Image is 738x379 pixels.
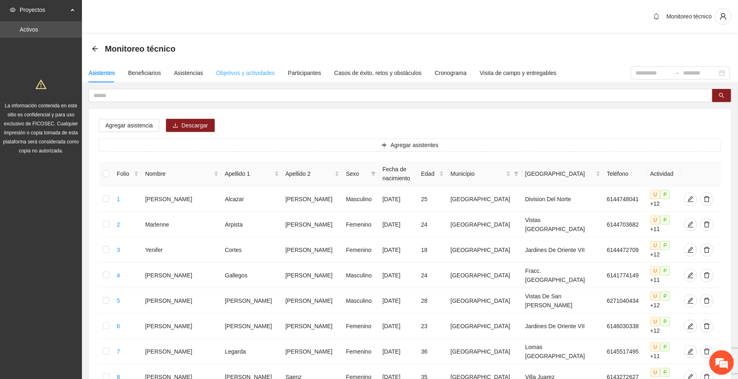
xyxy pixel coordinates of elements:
[174,68,203,77] div: Asistencias
[647,212,681,237] td: +11
[379,339,418,364] td: [DATE]
[418,161,447,186] th: Edad
[134,4,154,24] div: Minimizar ventana de chat en vivo
[379,288,418,313] td: [DATE]
[418,313,447,339] td: 23
[105,121,153,130] span: Agregar asistencia
[117,348,120,355] a: 7
[684,272,697,279] span: edit
[514,171,519,176] span: filter
[421,169,438,178] span: Edad
[282,212,343,237] td: [PERSON_NAME]
[369,168,377,180] span: filter
[222,339,282,364] td: Legarda
[715,13,731,20] span: user
[701,297,713,304] span: delete
[418,288,447,313] td: 28
[684,243,697,256] button: edit
[117,247,120,253] a: 3
[418,339,447,364] td: 36
[447,161,522,186] th: Municipio
[701,272,713,279] span: delete
[684,247,697,253] span: edit
[525,169,594,178] span: [GEOGRAPHIC_DATA]
[346,169,368,178] span: Sexo
[684,320,697,333] button: edit
[647,186,681,212] td: +12
[288,68,321,77] div: Participantes
[522,313,604,339] td: Jardines De Oriente VII
[450,169,504,178] span: Municipio
[650,368,661,377] span: U
[673,70,680,76] span: to
[447,288,522,313] td: [GEOGRAPHIC_DATA]
[379,263,418,288] td: [DATE]
[379,237,418,263] td: [DATE]
[142,161,222,186] th: Nombre
[604,212,647,237] td: 6144703682
[684,323,697,329] span: edit
[647,313,681,339] td: +12
[650,317,661,326] span: U
[435,68,467,77] div: Cronograma
[604,186,647,212] td: 6144748041
[700,218,713,231] button: delete
[36,79,46,90] span: warning
[684,196,697,202] span: edit
[418,237,447,263] td: 18
[222,186,282,212] td: Alcazar
[418,186,447,212] td: 25
[684,348,697,355] span: edit
[48,109,113,192] span: Estamos en línea.
[117,169,132,178] span: Folio
[379,313,418,339] td: [DATE]
[117,323,120,329] a: 6
[701,196,713,202] span: delete
[604,263,647,288] td: 6141774149
[343,313,379,339] td: Femenino
[282,288,343,313] td: [PERSON_NAME]
[379,212,418,237] td: [DATE]
[700,269,713,282] button: delete
[660,317,670,326] span: P
[222,263,282,288] td: Gallegos
[282,263,343,288] td: [PERSON_NAME]
[700,294,713,307] button: delete
[282,161,343,186] th: Apellido 2
[522,339,604,364] td: Lomas [GEOGRAPHIC_DATA]
[660,266,670,275] span: P
[128,68,161,77] div: Beneficiarios
[684,193,697,206] button: edit
[381,142,387,149] span: plus
[700,243,713,256] button: delete
[647,339,681,364] td: +11
[447,237,522,263] td: [GEOGRAPHIC_DATA]
[684,345,697,358] button: edit
[522,288,604,313] td: Vistas De San [PERSON_NAME]
[673,70,680,76] span: swap-right
[512,168,520,180] span: filter
[222,237,282,263] td: Cortes
[4,224,156,252] textarea: Escriba su mensaje y pulse “Intro”
[418,263,447,288] td: 24
[647,161,681,186] th: Actividad
[222,161,282,186] th: Apellido 1
[20,26,38,33] a: Activos
[604,288,647,313] td: 6271040434
[647,288,681,313] td: +12
[447,339,522,364] td: [GEOGRAPHIC_DATA]
[522,161,604,186] th: Colonia
[715,8,731,25] button: user
[660,368,670,377] span: P
[371,171,376,176] span: filter
[660,343,670,352] span: P
[447,313,522,339] td: [GEOGRAPHIC_DATA]
[684,269,697,282] button: edit
[447,186,522,212] td: [GEOGRAPHIC_DATA]
[225,169,273,178] span: Apellido 1
[480,68,556,77] div: Visita de campo y entregables
[145,169,212,178] span: Nombre
[222,212,282,237] td: Arpista
[343,186,379,212] td: Masculino
[522,186,604,212] td: Division Del Norte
